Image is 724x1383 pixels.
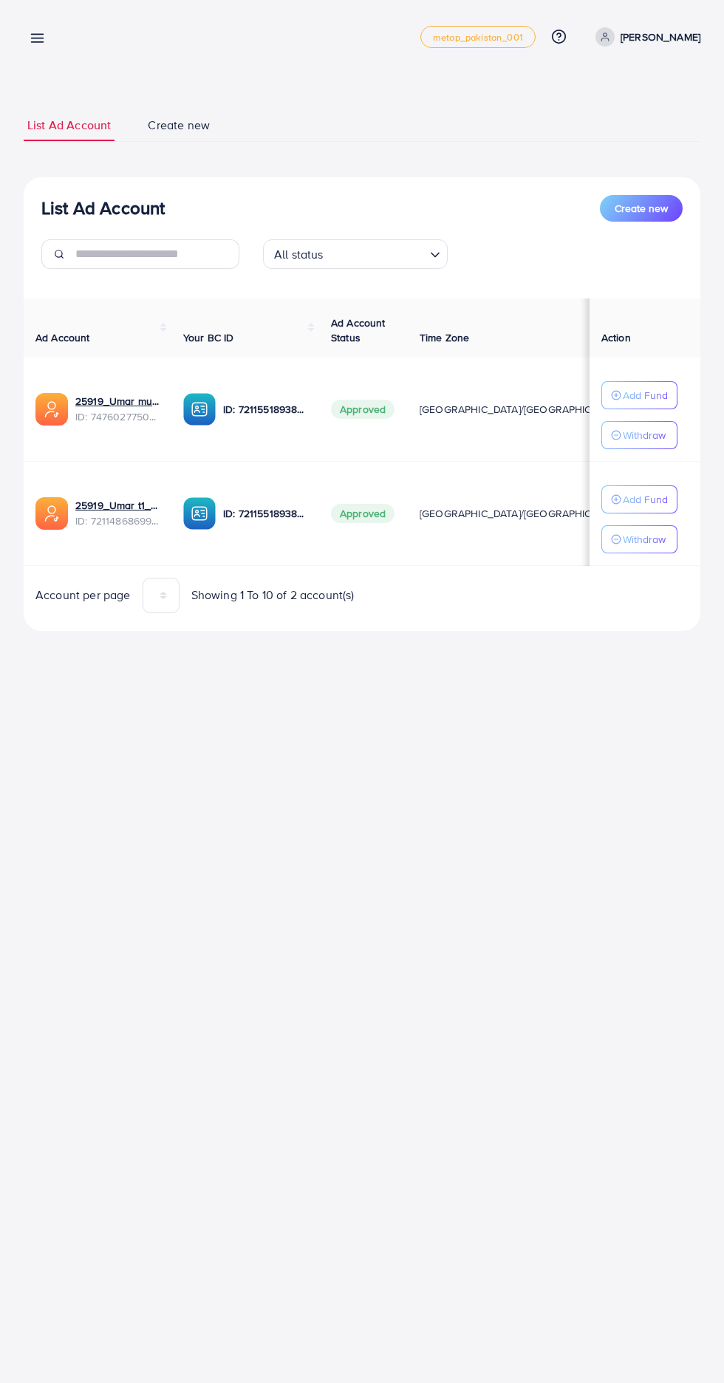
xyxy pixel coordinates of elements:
img: ic-ba-acc.ded83a64.svg [183,393,216,426]
span: Create new [148,117,210,134]
div: Search for option [263,239,448,269]
button: Withdraw [601,525,677,553]
button: Add Fund [601,485,677,513]
h3: List Ad Account [41,197,165,219]
p: Add Fund [623,491,668,508]
span: Approved [331,504,395,523]
p: Withdraw [623,530,666,548]
p: ID: 7211551893808545793 [223,400,307,418]
p: Add Fund [623,386,668,404]
span: List Ad Account [27,117,111,134]
span: Approved [331,400,395,419]
span: Your BC ID [183,330,234,345]
span: [GEOGRAPHIC_DATA]/[GEOGRAPHIC_DATA] [420,506,625,521]
span: Create new [615,201,668,216]
a: 25919_Umar t1_1679070383896 [75,498,160,513]
input: Search for option [328,241,424,265]
a: 25919_Umar mumtaz_1740648371024 [75,394,160,409]
button: Add Fund [601,381,677,409]
button: Create new [600,195,683,222]
p: Withdraw [623,426,666,444]
span: [GEOGRAPHIC_DATA]/[GEOGRAPHIC_DATA] [420,402,625,417]
div: <span class='underline'>25919_Umar mumtaz_1740648371024</span></br>7476027750877626369 [75,394,160,424]
img: ic-ads-acc.e4c84228.svg [35,393,68,426]
span: Action [601,330,631,345]
p: ID: 7211551893808545793 [223,505,307,522]
span: Account per page [35,587,131,604]
img: ic-ads-acc.e4c84228.svg [35,497,68,530]
span: All status [271,244,327,265]
a: [PERSON_NAME] [590,27,700,47]
span: Ad Account Status [331,315,386,345]
span: metap_pakistan_001 [433,33,523,42]
span: Showing 1 To 10 of 2 account(s) [191,587,355,604]
div: <span class='underline'>25919_Umar t1_1679070383896</span></br>7211486869945712641 [75,498,160,528]
span: ID: 7476027750877626369 [75,409,160,424]
a: metap_pakistan_001 [420,26,536,48]
span: Time Zone [420,330,469,345]
span: Ad Account [35,330,90,345]
button: Withdraw [601,421,677,449]
img: ic-ba-acc.ded83a64.svg [183,497,216,530]
span: ID: 7211486869945712641 [75,513,160,528]
p: [PERSON_NAME] [621,28,700,46]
